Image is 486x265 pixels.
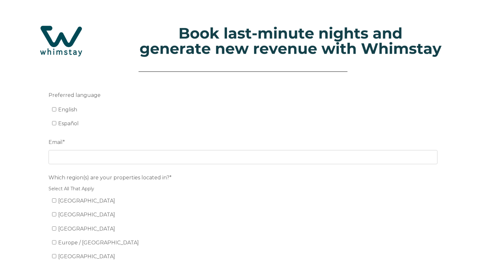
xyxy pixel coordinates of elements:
[52,240,56,244] input: Europe / [GEOGRAPHIC_DATA]
[49,90,101,100] span: Preferred language
[52,212,56,216] input: [GEOGRAPHIC_DATA]
[58,120,79,127] span: Español
[52,254,56,258] input: [GEOGRAPHIC_DATA]
[58,212,115,218] span: [GEOGRAPHIC_DATA]
[49,173,172,183] span: Which region(s) are your properties located in?*
[52,107,56,111] input: English
[58,240,139,246] span: Europe / [GEOGRAPHIC_DATA]
[6,16,480,66] img: Hubspot header for SSOB (4)
[52,121,56,125] input: Español
[49,185,437,192] legend: Select All That Apply
[52,198,56,203] input: [GEOGRAPHIC_DATA]
[52,226,56,231] input: [GEOGRAPHIC_DATA]
[58,107,77,113] span: English
[58,253,115,260] span: [GEOGRAPHIC_DATA]
[58,198,115,204] span: [GEOGRAPHIC_DATA]
[49,137,63,147] span: Email
[58,226,115,232] span: [GEOGRAPHIC_DATA]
